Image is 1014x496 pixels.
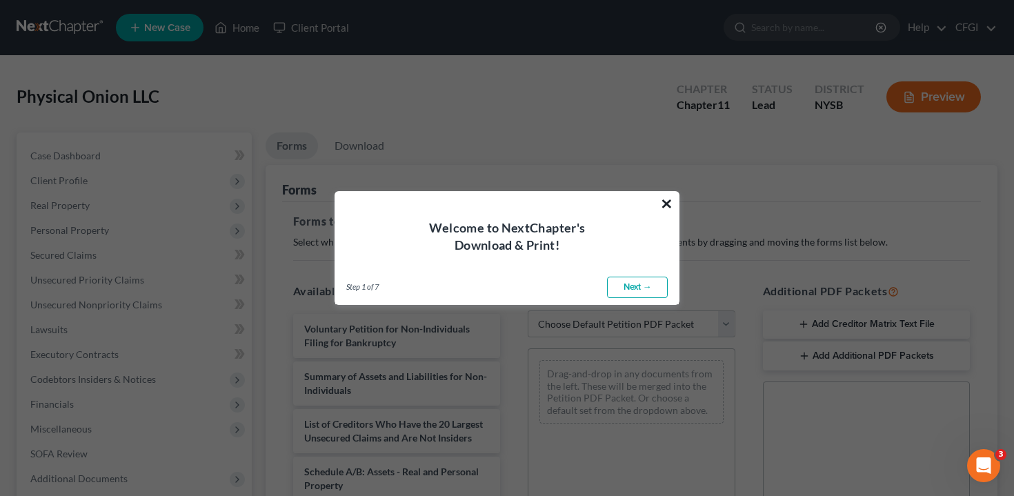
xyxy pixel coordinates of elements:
[607,277,668,299] a: Next →
[995,449,1006,460] span: 3
[352,219,662,254] h4: Welcome to NextChapter's Download & Print!
[660,192,673,215] button: ×
[967,449,1000,482] iframe: Intercom live chat
[346,281,379,292] span: Step 1 of 7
